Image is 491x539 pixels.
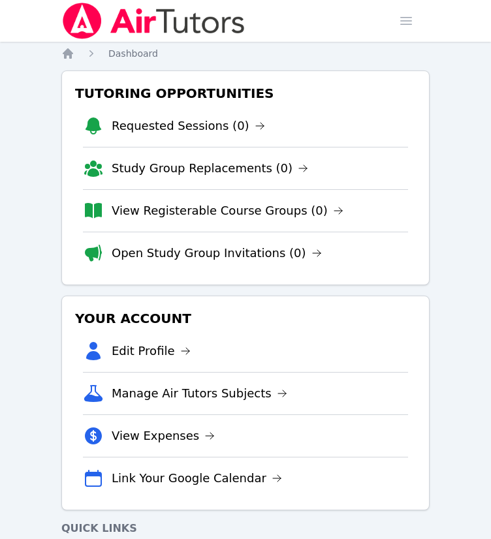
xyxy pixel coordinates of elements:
a: Dashboard [108,47,158,60]
img: Air Tutors [61,3,246,39]
h3: Tutoring Opportunities [72,82,419,105]
a: Manage Air Tutors Subjects [112,384,287,403]
a: Open Study Group Invitations (0) [112,244,322,262]
a: Requested Sessions (0) [112,117,265,135]
a: Study Group Replacements (0) [112,159,308,177]
a: Link Your Google Calendar [112,469,282,487]
a: View Expenses [112,427,215,445]
nav: Breadcrumb [61,47,430,60]
span: Dashboard [108,48,158,59]
a: View Registerable Course Groups (0) [112,202,343,220]
h4: Quick Links [61,521,430,536]
a: Edit Profile [112,342,191,360]
h3: Your Account [72,307,419,330]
